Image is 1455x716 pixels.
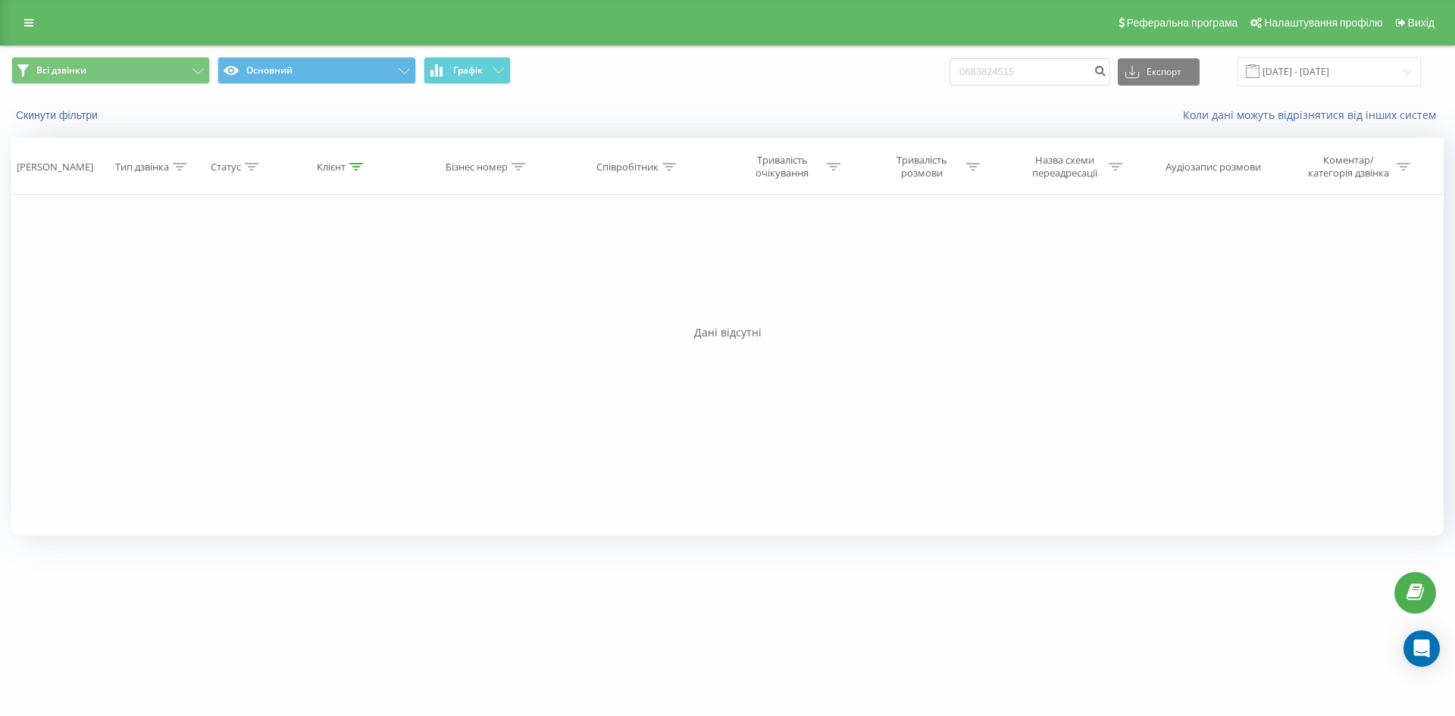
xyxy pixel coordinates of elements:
div: Тривалість очікування [742,154,823,180]
div: Клієнт [317,161,346,174]
div: [PERSON_NAME] [17,161,93,174]
span: Налаштування профілю [1264,17,1382,29]
button: Експорт [1118,58,1200,86]
input: Пошук за номером [950,58,1110,86]
div: Дані відсутні [11,325,1444,340]
div: Тривалість розмови [881,154,962,180]
span: Графік [453,65,483,76]
button: Основний [217,57,416,84]
button: Всі дзвінки [11,57,210,84]
a: Коли дані можуть відрізнятися вiд інших систем [1183,108,1444,122]
div: Коментар/категорія дзвінка [1304,154,1393,180]
div: Співробітник [596,161,659,174]
span: Реферальна програма [1127,17,1238,29]
div: Бізнес номер [446,161,508,174]
div: Тип дзвінка [115,161,169,174]
div: Назва схеми переадресації [1024,154,1105,180]
div: Open Intercom Messenger [1403,630,1440,667]
div: Аудіозапис розмови [1166,161,1261,174]
div: Статус [211,161,241,174]
button: Скинути фільтри [11,108,105,122]
span: Всі дзвінки [36,64,86,77]
button: Графік [424,57,511,84]
span: Вихід [1408,17,1435,29]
